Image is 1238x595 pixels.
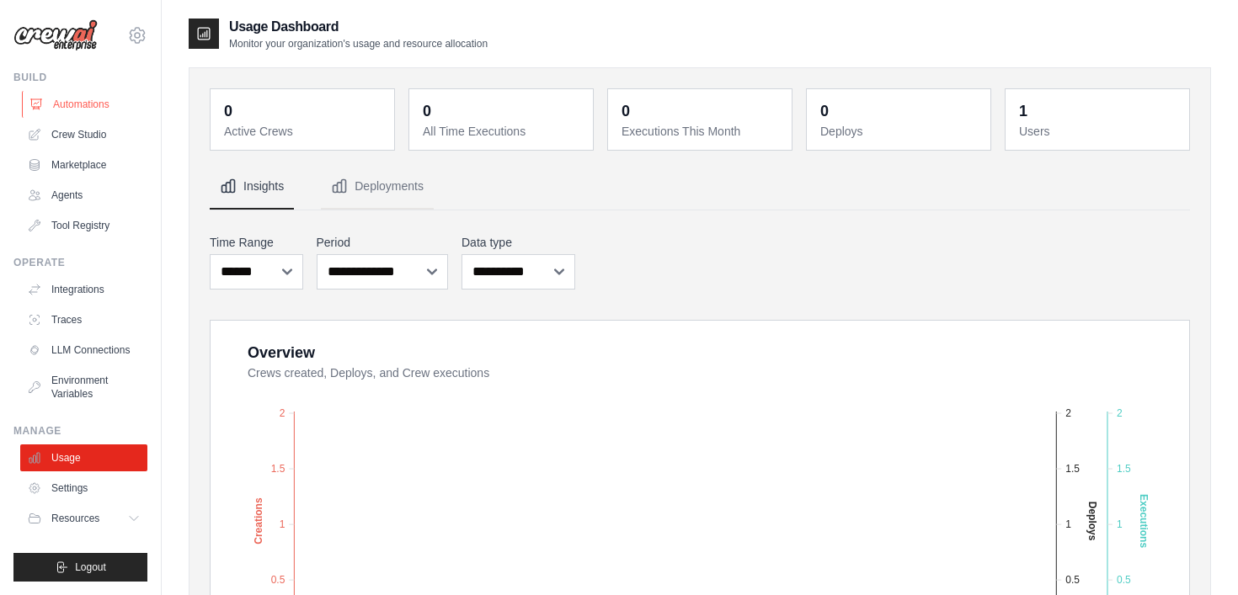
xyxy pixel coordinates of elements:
div: 1 [1019,99,1027,123]
a: LLM Connections [20,337,147,364]
div: Manage [13,424,147,438]
dt: Crews created, Deploys, and Crew executions [248,364,1169,381]
tspan: 1 [1065,518,1071,530]
dt: Executions This Month [622,123,782,140]
tspan: 2 [1065,407,1071,419]
p: Monitor your organization's usage and resource allocation [229,37,488,50]
label: Data type [462,234,575,251]
div: 0 [622,99,630,123]
span: Resources [51,512,99,525]
button: Deployments [321,164,434,210]
a: Traces [20,306,147,333]
tspan: 1.5 [271,463,285,475]
tspan: 1.5 [1117,463,1131,475]
label: Period [317,234,449,251]
div: Overview [248,341,315,364]
button: Logout [13,553,147,582]
tspan: 1 [280,518,285,530]
a: Settings [20,475,147,502]
nav: Tabs [210,164,1190,210]
text: Creations [253,497,264,545]
tspan: 0.5 [1065,574,1080,586]
div: 0 [224,99,232,123]
text: Executions [1138,494,1150,548]
div: 0 [423,99,431,123]
a: Environment Variables [20,367,147,407]
a: Usage [20,444,147,471]
a: Automations [22,91,149,118]
dt: Active Crews [224,123,384,140]
h2: Usage Dashboard [229,17,488,37]
tspan: 0.5 [271,574,285,586]
label: Time Range [210,234,303,251]
a: Crew Studio [20,121,147,148]
a: Integrations [20,276,147,303]
tspan: 2 [1117,407,1123,419]
dt: Deploys [820,123,980,140]
tspan: 0.5 [1117,574,1131,586]
a: Agents [20,182,147,209]
div: Build [13,71,147,84]
dt: Users [1019,123,1179,140]
dt: All Time Executions [423,123,583,140]
button: Insights [210,164,294,210]
button: Resources [20,505,147,532]
tspan: 1.5 [1065,463,1080,475]
text: Deploys [1086,502,1098,541]
div: Operate [13,256,147,269]
img: Logo [13,19,98,51]
div: 0 [820,99,829,123]
tspan: 2 [280,407,285,419]
span: Logout [75,560,106,574]
a: Tool Registry [20,212,147,239]
a: Marketplace [20,151,147,178]
tspan: 1 [1117,518,1123,530]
